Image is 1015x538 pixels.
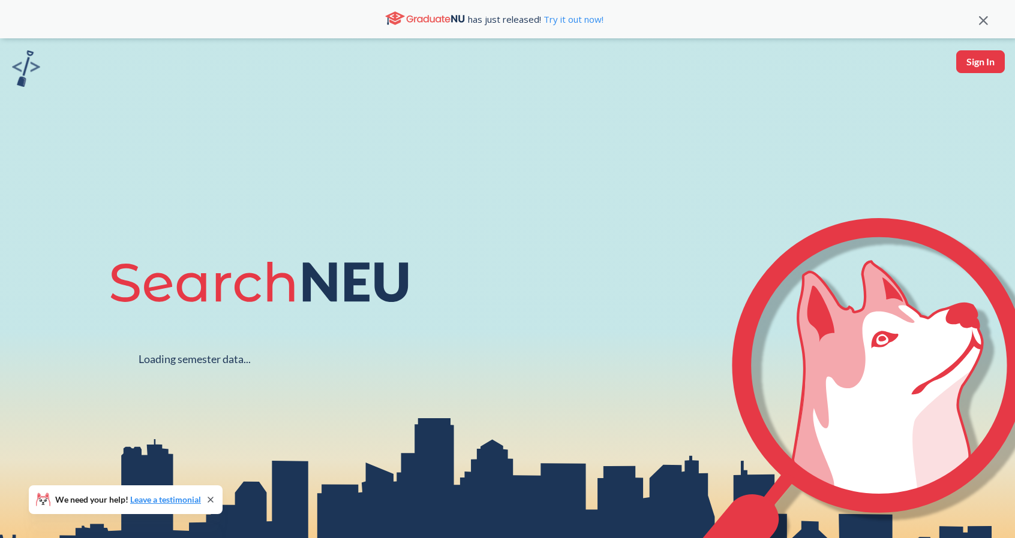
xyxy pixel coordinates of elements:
span: We need your help! [55,495,201,504]
span: has just released! [468,13,603,26]
div: Loading semester data... [139,352,251,366]
button: Sign In [956,50,1005,73]
a: Leave a testimonial [130,494,201,504]
a: Try it out now! [541,13,603,25]
img: sandbox logo [12,50,40,87]
a: sandbox logo [12,50,40,90]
